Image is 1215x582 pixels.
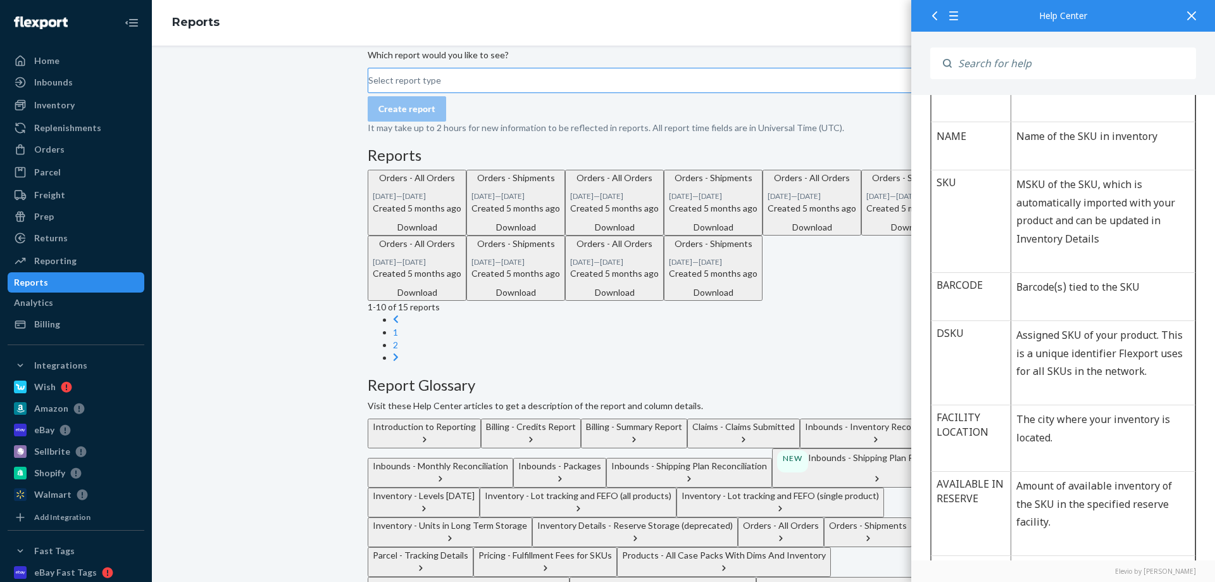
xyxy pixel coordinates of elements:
[368,301,440,312] span: 1 - 10 of 15 reports
[34,318,60,331] div: Billing
[393,339,398,350] a: Page 2
[162,4,230,41] ol: breadcrumbs
[20,391,100,494] td: SKU
[768,221,856,234] div: Download
[34,255,77,267] div: Reporting
[368,170,466,235] button: Orders - All Orders[DATE]—[DATE]Created 5 months agoDownload
[606,458,772,488] button: Inbounds - Shipping Plan Reconciliation
[8,510,144,525] a: Add Integration
[8,139,144,160] a: Orders
[669,221,757,234] div: Download
[373,202,461,215] p: Created 5 months ago
[570,237,659,250] p: Orders - All Orders
[669,191,692,201] time: [DATE]
[373,286,461,299] div: Download
[8,185,144,205] a: Freight
[19,187,285,210] h2: Documentation
[861,170,960,235] button: Orders - Shipments[DATE]—[DATE]Created 5 months agoDownload
[471,267,560,280] p: Created 5 months ago
[373,257,396,267] time: [DATE]
[570,191,594,201] time: [DATE]
[930,11,1196,20] div: Help Center
[34,512,90,522] div: Add Integration
[866,191,955,201] p: —
[34,467,65,479] div: Shopify
[800,419,952,448] button: Inbounds - Inventory Reconciliation
[669,267,757,280] p: Created 5 months ago
[368,236,466,301] button: Orders - All Orders[DATE]—[DATE]Created 5 months agoDownload
[119,10,144,35] button: Close Navigation
[586,421,682,433] div: Billing - Summary Report
[368,517,532,547] button: Inventory - Units in Long Term Storage
[34,189,65,201] div: Freight
[481,419,581,448] button: Billing - Credits Report
[14,296,53,309] div: Analytics
[669,202,757,215] p: Created 5 months ago
[687,419,800,448] button: Claims - Claims Submitted
[829,519,907,532] div: Orders - Shipments
[471,257,495,267] time: [DATE]
[402,191,426,201] time: [DATE]
[570,202,659,215] p: Created 5 months ago
[368,74,441,87] div: Select report type
[105,500,278,518] p: Barcode(s) tied to the SKU
[34,445,70,458] div: Sellbrite
[768,172,856,184] p: Orders - All Orders
[8,420,144,440] a: eBay
[532,517,738,547] button: Inventory Details - Reserve Storage (deprecated)
[471,172,560,184] p: Orders - Shipments
[368,458,513,488] button: Inbounds - Monthly Reconciliation
[676,488,884,517] button: Inventory - Lot tracking and FEFO (single product)
[19,113,285,167] p: This report provides [DATE] inventory levels by SKU at each fulfillment center. In addition, you ...
[8,441,144,462] a: Sellbrite
[466,236,565,301] button: Orders - Shipments[DATE]—[DATE]Created 5 months agoDownload
[471,286,560,299] div: Download
[824,517,912,547] button: Orders - Shipments
[805,421,947,433] div: Inbounds - Inventory Reconciliation
[373,221,461,234] div: Download
[743,519,819,532] div: Orders - All Orders
[34,76,73,89] div: Inbounds
[501,191,525,201] time: [DATE]
[368,147,999,163] h3: Reports
[34,54,59,67] div: Home
[664,170,763,235] button: Orders - Shipments[DATE]—[DATE]Created 5 months agoDownload
[368,547,473,577] button: Parcel - Tracking Details
[777,450,977,472] div: Inbounds - Shipping Plan Reconciliation V2
[570,221,659,234] div: Download
[669,237,757,250] p: Orders - Shipments
[8,72,144,92] a: Inbounds
[8,484,144,505] a: Walmart
[763,170,861,235] button: Orders - All Orders[DATE]—[DATE]Created 5 months agoDownload
[611,460,767,472] div: Inbounds - Shipping Plan Reconciliation
[513,458,606,488] button: Inbounds - Packages
[34,99,75,111] div: Inventory
[471,191,495,201] time: [DATE]
[682,490,879,502] div: Inventory - Lot tracking and FEFO (single product)
[105,349,278,367] p: Name of the SKU in inventory
[669,257,692,267] time: [DATE]
[8,272,144,293] a: Reports
[373,421,476,433] div: Introduction to Reporting
[34,166,61,179] div: Parcel
[930,567,1196,576] a: Elevio by [PERSON_NAME]
[373,490,475,502] div: Inventory - Levels [DATE]
[19,84,285,106] h2: Description
[570,256,659,267] p: —
[34,122,101,134] div: Replenishments
[34,488,72,501] div: Walmart
[368,377,999,393] h3: Report Glossary
[772,448,982,488] button: NEWInbounds - Shipping Plan Reconciliation V2
[952,47,1196,79] input: Search
[373,460,508,472] div: Inbounds - Monthly Reconciliation
[501,257,525,267] time: [DATE]
[8,162,144,182] a: Parcel
[664,236,763,301] button: Orders - Shipments[DATE]—[DATE]Created 5 months agoDownload
[581,419,687,448] button: Billing - Summary Report
[393,327,398,338] a: Page 1 is your current page
[373,549,468,562] div: Parcel - Tracking Details
[373,237,461,250] p: Orders - All Orders
[8,51,144,71] a: Home
[34,210,54,223] div: Prep
[570,267,659,280] p: Created 5 months ago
